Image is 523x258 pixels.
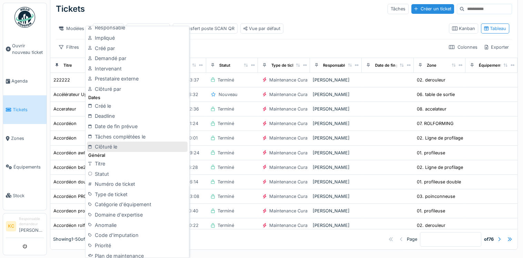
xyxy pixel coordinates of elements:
div: Statut [219,63,230,68]
div: 01. profileuse double [417,179,461,185]
div: Accordéon awl1 [53,150,87,156]
div: Vue par défaut [243,25,280,32]
div: Date de fin prévue [375,63,410,68]
div: Clôturé le [87,142,188,152]
div: Accordéon rolforming [53,222,100,229]
div: [PERSON_NAME] [313,135,359,141]
div: 02. Ligne de profilage [417,135,463,141]
div: [PERSON_NAME] [313,150,359,156]
div: Accordéon [53,135,77,141]
div: Terminé [218,164,234,171]
div: Créer un ticket [411,4,454,13]
span: Ouvrir nouveau ticket [12,42,44,56]
div: Titre [87,159,188,169]
div: Maintenance Curative [269,208,315,214]
div: [PERSON_NAME] [313,106,359,112]
span: Tickets [13,106,44,113]
div: Page [407,236,417,242]
strong: of 76 [484,236,494,242]
div: Maintenance Curative [269,222,315,229]
div: Type de ticket [87,189,188,200]
div: Demandé par [87,53,188,64]
div: [PERSON_NAME] [313,208,359,214]
div: Maintenance Curative [269,179,315,185]
div: Accordéon double profileuse awl3 [53,179,126,185]
div: 02. Ligne de profilage [417,164,463,171]
div: Prestataire externe [87,74,188,84]
div: 01. profileuse [417,150,445,156]
span: Équipements [13,164,44,170]
div: Tableau [484,25,506,32]
span: Agenda [11,78,44,84]
div: Créé le [87,101,188,111]
div: Filtres [56,42,82,52]
div: Accélérateur Up2 [53,91,90,98]
div: Général [87,152,188,159]
div: Accordéon be2 [53,164,86,171]
div: Nouveau [219,91,238,98]
div: Terminé [218,150,234,156]
div: Dates [87,94,188,101]
div: 01. profileuse [417,208,445,214]
div: Créer par [96,25,121,32]
div: Terminé [218,120,234,127]
div: Responsable demandeur [19,216,44,227]
div: Catégorie d'équipement [87,199,188,210]
div: Anomalie [87,220,188,230]
div: Intervenant [87,64,188,74]
div: Domaine d'expertise [87,210,188,220]
div: Terminé [218,222,234,229]
div: Titre [63,63,72,68]
div: Date de fin prévue [87,121,188,132]
div: [PERSON_NAME] [313,193,359,200]
div: Kanban [452,25,475,32]
div: Accerateur [53,106,76,112]
div: Maintenance Curative [269,164,315,171]
div: [PERSON_NAME] [313,91,359,98]
div: Tâches [388,4,409,14]
div: [PERSON_NAME] [313,164,359,171]
div: Accordéon [53,120,77,127]
div: Maintenance Curative [269,150,315,156]
div: [PERSON_NAME] [313,222,359,229]
li: [PERSON_NAME] [19,216,44,236]
span: Zones [11,135,44,142]
span: Stock [13,192,44,199]
div: Responsable [87,22,188,33]
div: Terminé [218,193,234,200]
li: KC [6,221,16,231]
div: Accordeon profileuse [53,208,99,214]
div: Terminé [218,208,234,214]
div: Maintenance Curative [269,193,315,200]
div: Modèles [56,23,87,34]
div: Maintenance Curative [269,91,315,98]
div: Maintenance Curative [269,135,315,141]
div: Showing 1 - 50 of 3751 [53,236,95,242]
div: 08. accelateur [417,106,446,112]
div: Impliqué [87,33,188,43]
div: 03. poinconneuse [417,193,455,200]
div: Clôturé par [87,84,188,94]
div: Zone [427,63,436,68]
div: Code d'imputation [87,230,188,240]
div: Terminé [218,135,234,141]
div: Responsable [323,63,347,68]
div: Accordéon PRC 2 [53,193,91,200]
div: Transfert poste [130,25,167,32]
div: Numéro de ticket [87,179,188,189]
div: Maintenance Curative [269,77,315,83]
div: Deadline [87,111,188,121]
div: Terminé [218,106,234,112]
div: Créé par [87,43,188,54]
div: 07. ROLFORMING [417,120,454,127]
div: Colonnes [446,42,480,52]
div: Statut [87,169,188,179]
img: Badge_color-CXgf-gQk.svg [14,7,35,28]
div: 02. derouleur [417,222,445,229]
div: Terminé [218,179,234,185]
div: Tâches complétées le [87,132,188,142]
div: Maintenance Curative [269,106,315,112]
div: [PERSON_NAME] [313,77,359,83]
div: Priorité [87,240,188,251]
div: [PERSON_NAME] [313,179,359,185]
